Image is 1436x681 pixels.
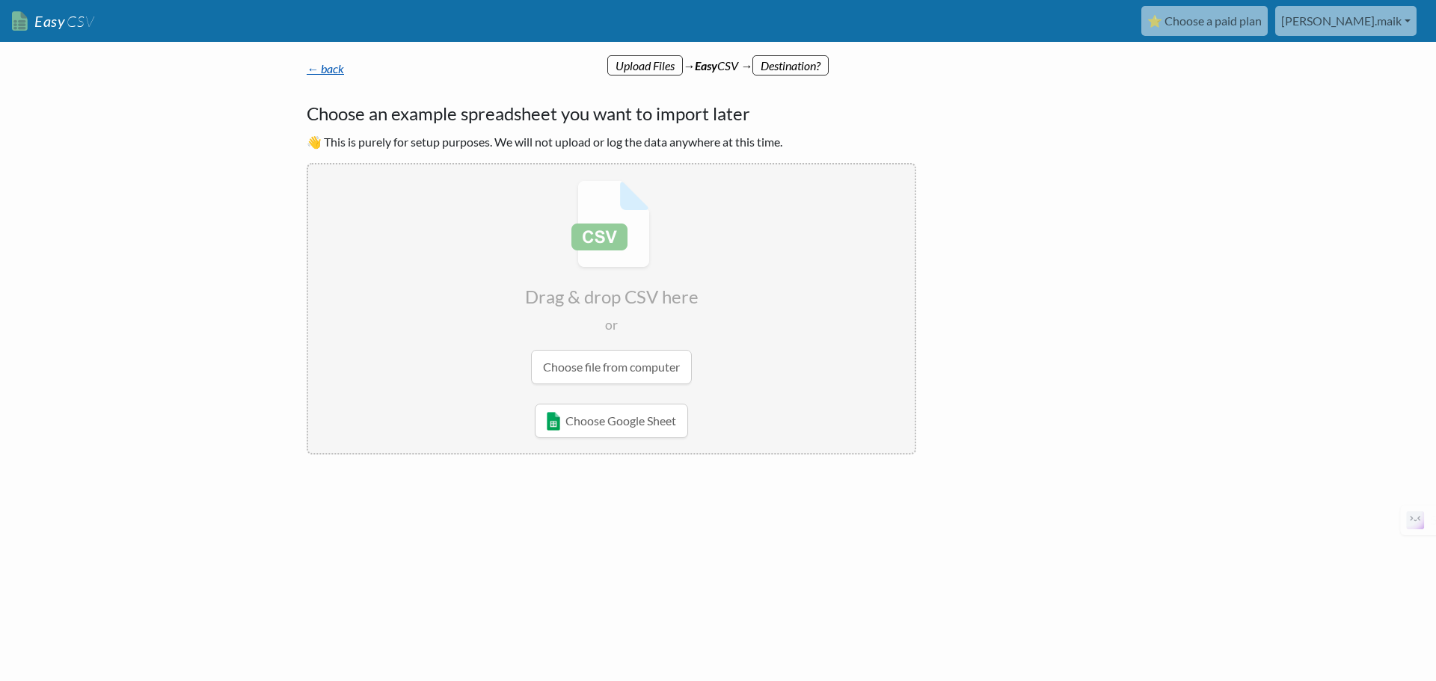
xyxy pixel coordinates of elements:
iframe: Drift Widget Chat Controller [1361,606,1418,663]
a: ⭐ Choose a paid plan [1141,6,1268,36]
div: → CSV → [292,42,1144,75]
a: ← back [307,61,344,76]
h4: Choose an example spreadsheet you want to import later [307,100,916,127]
span: CSV [65,12,94,31]
p: 👋 This is purely for setup purposes. We will not upload or log the data anywhere at this time. [307,133,916,151]
a: [PERSON_NAME].maik [1275,6,1417,36]
a: EasyCSV [12,6,94,37]
a: Choose Google Sheet [535,404,688,438]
